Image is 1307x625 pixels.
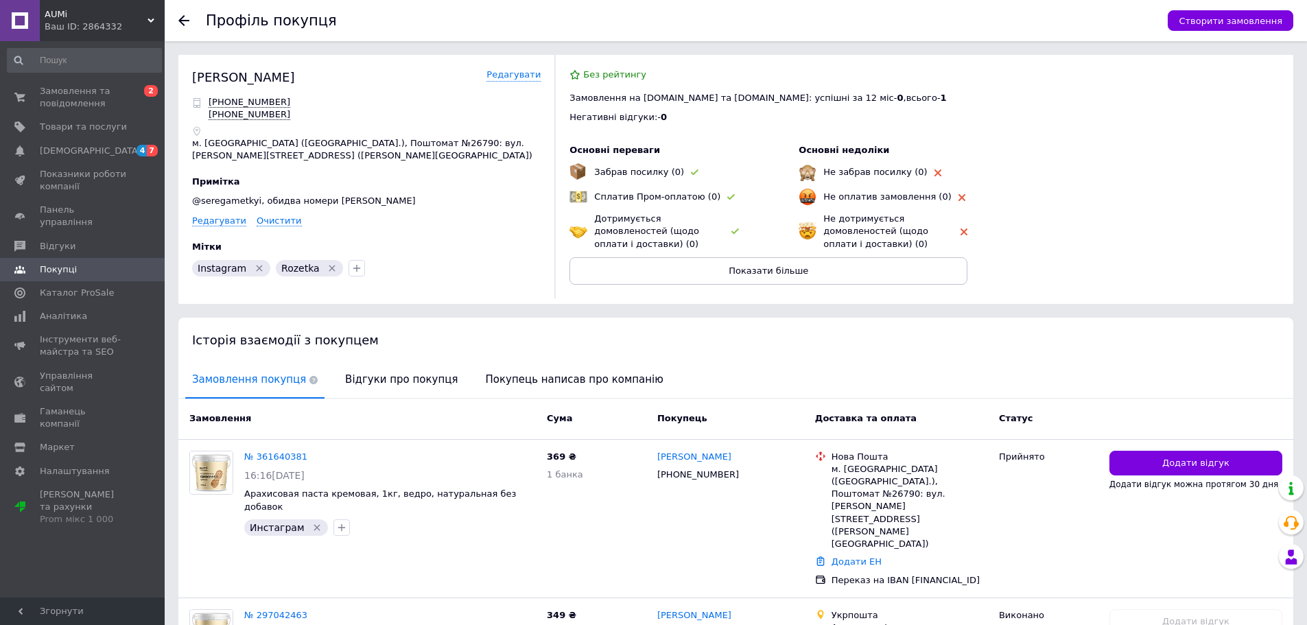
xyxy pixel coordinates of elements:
img: emoji [569,188,587,206]
span: Показники роботи компанії [40,168,127,193]
span: Історія взаємодії з покупцем [192,333,379,347]
svg: Видалити мітку [311,522,322,533]
span: 369 ₴ [547,451,576,462]
span: Покупець [657,413,707,423]
div: [PERSON_NAME] [192,69,295,86]
span: Примітка [192,176,240,187]
img: emoji [569,163,586,180]
span: Налаштування [40,465,110,477]
span: Покупець написав про компанію [479,362,670,397]
span: Очистити [257,215,302,226]
img: rating-tag-type [691,169,698,176]
span: Instagram [198,263,246,274]
span: Відгуки про покупця [338,362,464,397]
span: Rozetka [281,263,320,274]
p: м. [GEOGRAPHIC_DATA] ([GEOGRAPHIC_DATA].), Поштомат №26790: вул. [PERSON_NAME][STREET_ADDRESS] ([... [192,137,541,162]
span: [PERSON_NAME] та рахунки [40,488,127,526]
span: 1 банка [547,469,583,480]
span: Замовлення та повідомлення [40,85,127,110]
img: Фото товару [190,451,233,494]
span: Гаманець компанії [40,405,127,430]
span: Аналітика [40,310,87,322]
span: Не дотримується домовленостей (щодо оплати і доставки) (0) [823,213,928,248]
p: @seregametkyi, обидва номери [PERSON_NAME] [192,195,541,207]
div: м. [GEOGRAPHIC_DATA] ([GEOGRAPHIC_DATA].), Поштомат №26790: вул. [PERSON_NAME][STREET_ADDRESS] ([... [832,463,988,550]
span: Доставка та оплата [815,413,917,423]
span: 16:16[DATE] [244,470,305,481]
img: emoji [799,163,816,181]
button: Створити замовлення [1168,10,1293,31]
span: Основні недоліки [799,145,889,155]
span: Не оплатив замовлення (0) [823,191,951,202]
span: Каталог ProSale [40,287,114,299]
span: Cума [547,413,572,423]
span: Покупці [40,263,77,276]
a: Додати ЕН [832,556,882,567]
div: Prom мікс 1 000 [40,513,127,526]
span: Замовлення [189,413,251,423]
img: rating-tag-type [958,194,965,201]
span: Статус [999,413,1033,423]
span: 0 [661,112,667,122]
span: Управління сайтом [40,370,127,394]
span: Додати відгук можна протягом 30 дня [1109,480,1278,489]
span: Замовлення покупця [185,362,325,397]
input: Пошук [7,48,162,73]
img: rating-tag-type [961,228,967,235]
span: 0 [897,93,903,103]
span: [DEMOGRAPHIC_DATA] [40,145,141,157]
button: Показати більше [569,257,967,285]
span: Замовлення на [DOMAIN_NAME] та [DOMAIN_NAME]: успішні за 12 міс - , всього - [569,93,946,103]
span: 349 ₴ [547,610,576,620]
img: emoji [799,222,816,240]
span: Маркет [40,441,75,453]
h1: Профіль покупця [206,12,337,29]
div: Прийнято [999,451,1098,463]
span: Відправити SMS [209,109,290,120]
span: Основні переваги [569,145,660,155]
a: [PERSON_NAME] [657,609,731,622]
span: Забрав посилку (0) [594,167,684,177]
div: Виконано [999,609,1098,622]
a: № 297042463 [244,610,307,620]
span: Товари та послуги [40,121,127,133]
a: Редагувати [192,215,246,226]
span: Інструменти веб-майстра та SEO [40,333,127,358]
span: Відправити SMS [209,97,290,108]
span: 2 [144,85,158,97]
span: Показати більше [729,266,808,276]
div: Переказ на IBAN [FINANCIAL_ID] [832,574,988,587]
svg: Видалити мітку [254,263,265,274]
span: Негативні відгуки: - [569,112,661,122]
div: Укрпошта [832,609,988,622]
span: AUMi [45,8,148,21]
span: Мітки [192,241,222,252]
span: Дотримується домовленостей (щодо оплати і доставки) (0) [594,213,699,248]
a: Редагувати [486,69,541,82]
span: Панель управління [40,204,127,228]
span: Сплатив Пром-оплатою (0) [594,191,720,202]
span: 4 [137,145,148,156]
img: rating-tag-type [934,169,941,176]
span: Створити замовлення [1179,16,1282,26]
a: [PERSON_NAME] [657,451,731,464]
img: emoji [569,222,587,240]
div: Нова Пошта [832,451,988,463]
a: Арахисовая паста кремовая, 1кг, ведро, натуральная без добавок [244,488,516,512]
a: № 361640381 [244,451,307,462]
span: Відгуки [40,240,75,252]
span: 7 [147,145,158,156]
span: 1 [941,93,947,103]
img: emoji [799,188,816,206]
div: Повернутися назад [178,15,189,26]
span: Без рейтингу [583,69,646,80]
a: Фото товару [189,451,233,495]
div: [PHONE_NUMBER] [655,466,742,484]
div: Ваш ID: 2864332 [45,21,165,33]
img: rating-tag-type [731,228,739,235]
span: Инстаграм [250,522,304,533]
span: Не забрав посилку (0) [823,167,927,177]
button: Додати відгук [1109,451,1282,476]
img: rating-tag-type [727,194,735,200]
